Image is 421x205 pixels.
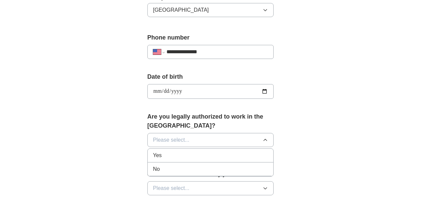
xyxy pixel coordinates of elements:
[147,112,274,130] label: Are you legally authorized to work in the [GEOGRAPHIC_DATA]?
[147,3,274,17] button: [GEOGRAPHIC_DATA]
[153,184,190,192] span: Please select...
[153,165,160,173] span: No
[153,151,162,159] span: Yes
[147,181,274,195] button: Please select...
[147,33,274,42] label: Phone number
[153,6,209,14] span: [GEOGRAPHIC_DATA]
[147,72,274,81] label: Date of birth
[147,133,274,147] button: Please select...
[153,136,190,144] span: Please select...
